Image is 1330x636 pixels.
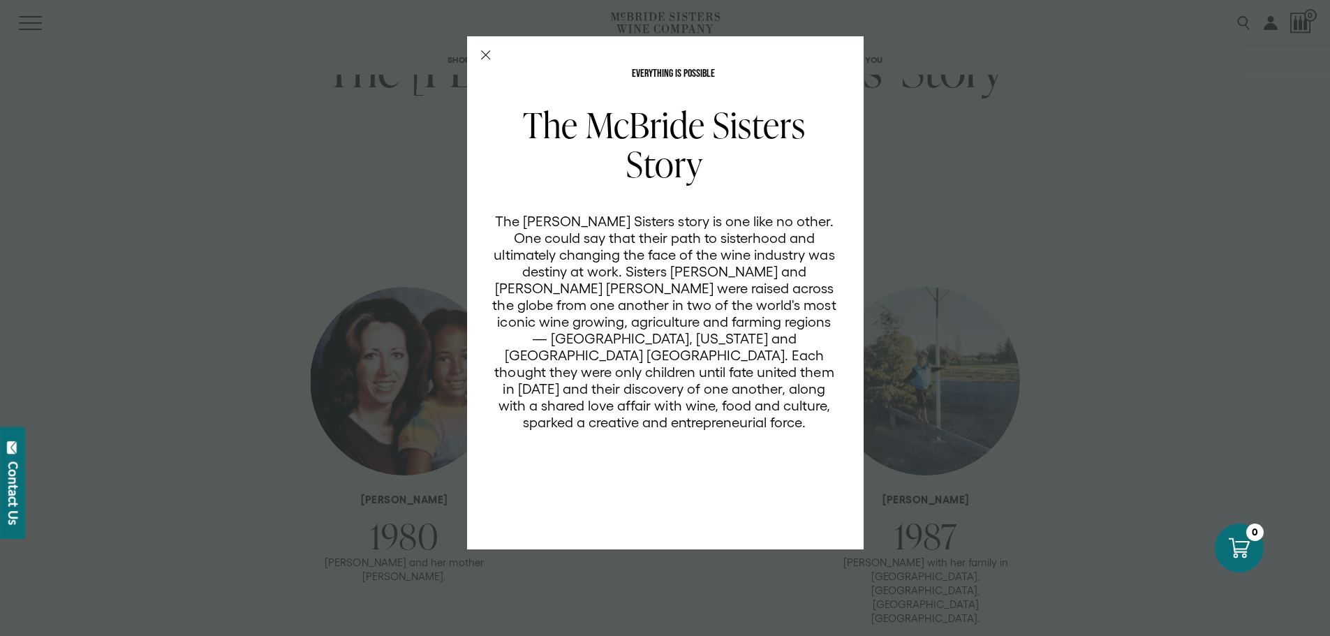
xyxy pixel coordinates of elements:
p: The [PERSON_NAME] Sisters story is one like no other. One could say that their path to sisterhood... [492,213,837,431]
button: Close Modal [481,50,491,60]
div: Contact Us [6,461,20,525]
div: 0 [1246,524,1264,541]
p: EVERYTHING IS POSSIBLE [492,68,855,80]
h2: The McBride Sisters Story [492,105,837,184]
